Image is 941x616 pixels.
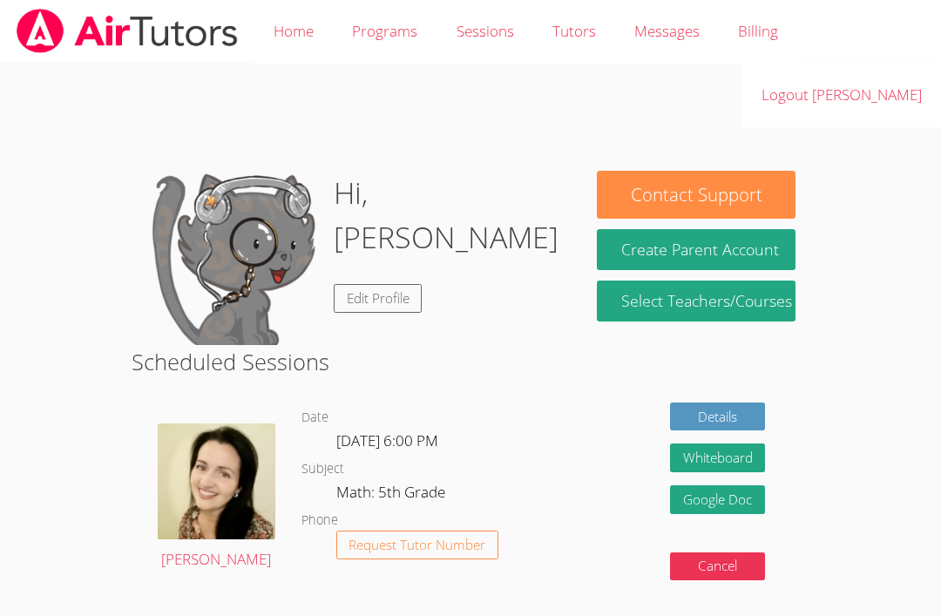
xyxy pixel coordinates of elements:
button: Contact Support [597,171,795,219]
img: Screenshot%202022-07-16%2010.55.09%20PM.png [158,423,274,540]
a: Details [670,403,766,431]
h2: Scheduled Sessions [132,345,809,378]
button: Cancel [670,552,766,581]
dt: Subject [301,458,344,480]
dd: Math: 5th Grade [336,480,449,510]
img: airtutors_banner-c4298cdbf04f3fff15de1276eac7730deb9818008684d7c2e4769d2f7ddbe033.png [15,9,240,53]
dt: Date [301,407,328,429]
img: default.png [146,171,320,345]
button: Request Tutor Number [336,531,499,559]
h1: Hi, [PERSON_NAME] [334,171,570,260]
a: Logout [PERSON_NAME] [742,64,941,127]
span: [DATE] 6:00 PM [336,430,438,450]
a: [PERSON_NAME] [158,423,274,572]
button: Whiteboard [670,443,766,472]
a: Google Doc [670,485,766,514]
dt: Phone [301,510,338,531]
span: Messages [634,21,700,41]
button: Create Parent Account [597,229,795,270]
a: Select Teachers/Courses [597,281,795,322]
a: Edit Profile [334,284,423,313]
span: Request Tutor Number [349,538,485,552]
